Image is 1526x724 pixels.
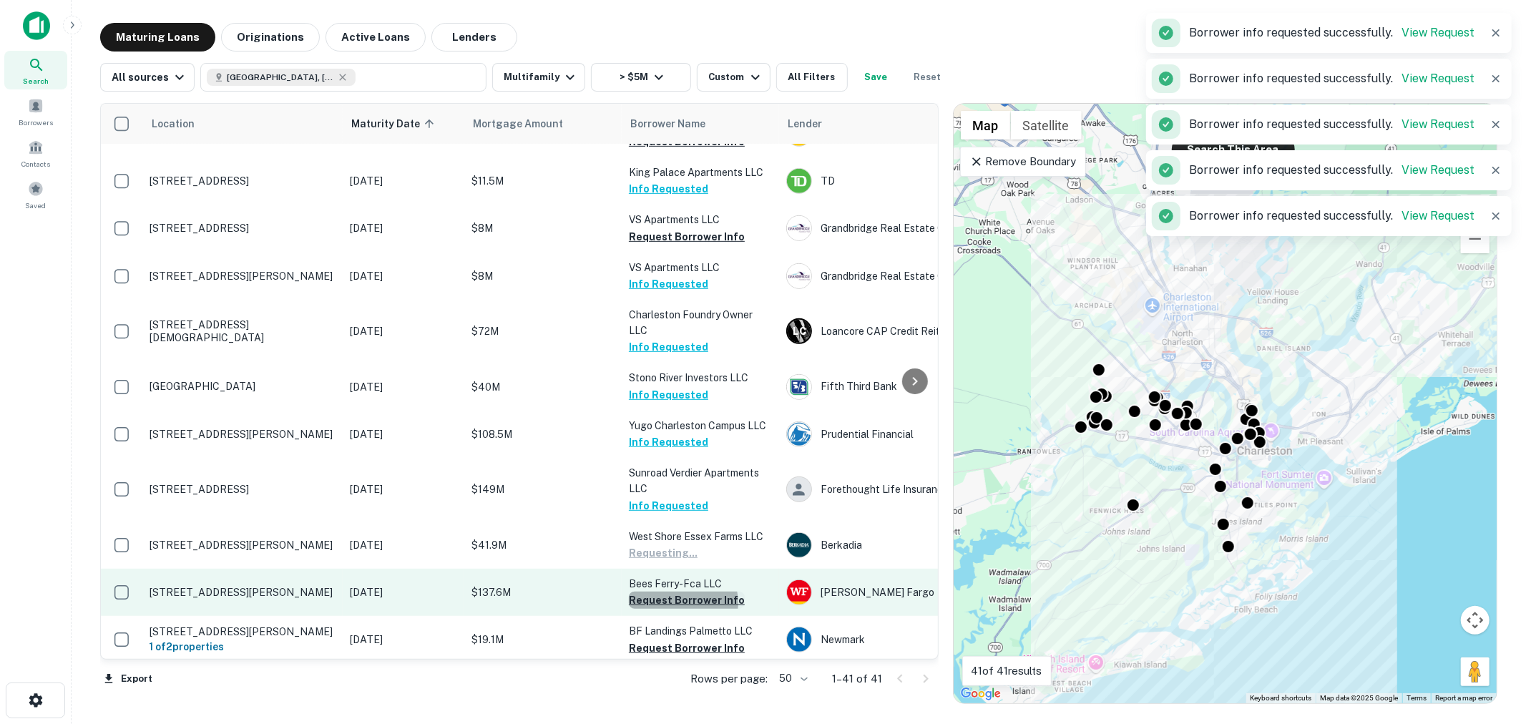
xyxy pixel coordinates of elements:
[100,63,195,92] button: All sources
[629,418,772,434] p: Yugo Charleston Campus LLC
[1189,207,1474,225] p: Borrower info requested successfully.
[4,134,67,172] a: Contacts
[350,268,457,284] p: [DATE]
[969,153,1076,170] p: Remove Boundary
[1402,163,1474,177] a: View Request
[1189,70,1474,87] p: Borrower info requested successfully.
[142,104,343,144] th: Location
[1320,694,1398,702] span: Map data ©2025 Google
[786,579,1001,605] div: [PERSON_NAME] Fargo
[1461,225,1490,253] button: Zoom out
[150,483,336,496] p: [STREET_ADDRESS]
[23,11,50,40] img: capitalize-icon.png
[350,537,457,553] p: [DATE]
[786,318,1001,344] div: Loancore CAP Credit Reit LLC
[326,23,426,52] button: Active Loans
[473,115,582,132] span: Mortgage Amount
[350,426,457,442] p: [DATE]
[150,270,336,283] p: [STREET_ADDRESS][PERSON_NAME]
[1189,116,1474,133] p: Borrower info requested successfully.
[471,173,615,189] p: $11.5M
[629,307,772,338] p: Charleston Foundry Owner LLC
[629,370,772,386] p: Stono River Investors LLC
[787,422,811,446] img: picture
[1407,694,1427,702] a: Terms (opens in new tab)
[19,117,53,128] span: Borrowers
[150,625,336,638] p: [STREET_ADDRESS][PERSON_NAME]
[350,481,457,497] p: [DATE]
[905,63,951,92] button: Reset
[629,260,772,275] p: VS Apartments LLC
[708,69,763,86] div: Custom
[471,632,615,647] p: $19.1M
[629,465,772,496] p: Sunroad Verdier Apartments LLC
[150,428,336,441] p: [STREET_ADDRESS][PERSON_NAME]
[471,481,615,497] p: $149M
[150,175,336,187] p: [STREET_ADDRESS]
[151,115,195,132] span: Location
[343,104,464,144] th: Maturity Date
[350,379,457,395] p: [DATE]
[350,323,457,339] p: [DATE]
[591,63,691,92] button: > $5M
[954,104,1497,703] div: 0 0
[786,215,1001,241] div: Grandbridge Real Estate Capital
[4,175,67,214] a: Saved
[471,537,615,553] p: $41.9M
[629,228,745,245] button: Request Borrower Info
[961,111,1011,140] button: Show street map
[1189,24,1474,41] p: Borrower info requested successfully.
[629,592,745,609] button: Request Borrower Info
[629,576,772,592] p: Bees Ferry-fca LLC
[1402,209,1474,222] a: View Request
[787,264,811,288] img: picture
[629,640,745,657] button: Request Borrower Info
[4,92,67,131] a: Borrowers
[1402,117,1474,131] a: View Request
[471,426,615,442] p: $108.5M
[793,324,806,339] p: L C
[150,380,336,393] p: [GEOGRAPHIC_DATA]
[786,627,1001,652] div: Newmark
[4,51,67,89] div: Search
[630,115,705,132] span: Borrower Name
[471,323,615,339] p: $72M
[1011,111,1082,140] button: Show satellite imagery
[787,216,811,240] img: picture
[691,670,768,688] p: Rows per page:
[786,374,1001,400] div: Fifth Third Bank
[26,200,47,211] span: Saved
[350,584,457,600] p: [DATE]
[471,379,615,395] p: $40M
[776,63,848,92] button: All Filters
[629,165,772,180] p: King Palace Apartments LLC
[112,69,188,86] div: All sources
[221,23,320,52] button: Originations
[21,158,50,170] span: Contacts
[150,539,336,552] p: [STREET_ADDRESS][PERSON_NAME]
[957,685,1004,703] img: Google
[786,421,1001,447] div: Prudential Financial
[787,375,811,399] img: picture
[622,104,779,144] th: Borrower Name
[629,338,708,356] button: Info Requested
[629,180,708,197] button: Info Requested
[150,586,336,599] p: [STREET_ADDRESS][PERSON_NAME]
[787,627,811,652] img: picture
[23,75,49,87] span: Search
[629,275,708,293] button: Info Requested
[350,173,457,189] p: [DATE]
[629,212,772,228] p: VS Apartments LLC
[854,63,899,92] button: Save your search to get updates of matches that match your search criteria.
[774,668,810,689] div: 50
[200,63,486,92] button: [GEOGRAPHIC_DATA], [GEOGRAPHIC_DATA], [GEOGRAPHIC_DATA]
[471,584,615,600] p: $137.6M
[350,220,457,236] p: [DATE]
[100,668,156,690] button: Export
[629,623,772,639] p: BF Landings Palmetto LLC
[150,639,336,655] h6: 1 of 2 properties
[1402,26,1474,39] a: View Request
